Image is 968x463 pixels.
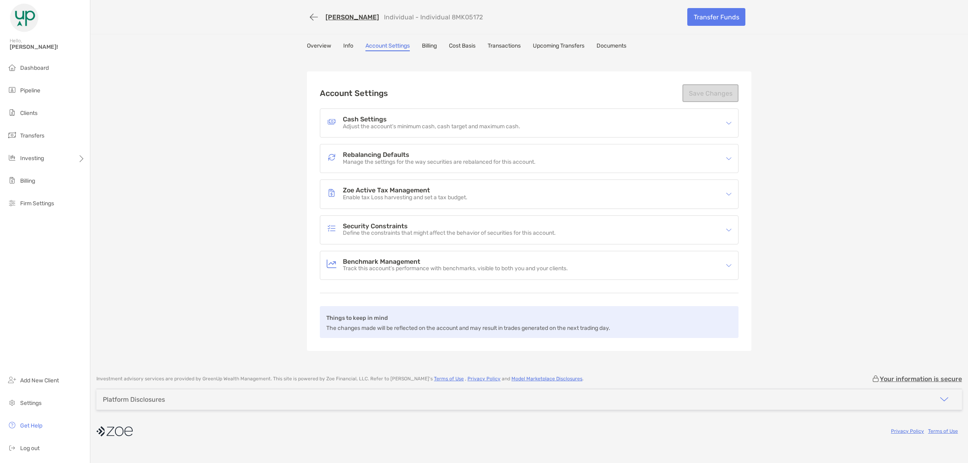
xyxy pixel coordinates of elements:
[7,398,17,407] img: settings icon
[320,180,738,208] div: icon arrowZoe Active Tax ManagementZoe Active Tax ManagementEnable tax Loss harvesting and set a ...
[20,110,38,117] span: Clients
[343,223,556,230] h4: Security Constraints
[343,42,353,51] a: Info
[726,263,732,268] img: icon arrow
[343,116,520,123] h4: Cash Settings
[96,422,133,440] img: company logo
[7,85,17,95] img: pipeline icon
[325,13,379,21] a: [PERSON_NAME]
[7,63,17,72] img: dashboard icon
[467,376,501,382] a: Privacy Policy
[20,87,40,94] span: Pipeline
[20,132,44,139] span: Transfers
[687,8,745,26] a: Transfer Funds
[327,188,336,198] img: Zoe Active Tax Management
[533,42,584,51] a: Upcoming Transfers
[327,117,336,127] img: Cash Settings
[7,198,17,208] img: firm-settings icon
[343,230,556,237] p: Define the constraints that might affect the behavior of securities for this account.
[511,376,582,382] a: Model Marketplace Disclosures
[343,159,536,166] p: Manage the settings for the way securities are rebalanced for this account.
[880,375,962,383] p: Your information is secure
[434,376,464,382] a: Terms of Use
[7,443,17,453] img: logout icon
[10,3,39,32] img: Zoe Logo
[343,123,520,130] p: Adjust the account’s minimum cash, cash target and maximum cash.
[320,251,738,279] div: icon arrowBenchmark ManagementBenchmark ManagementTrack this account’s performance with benchmark...
[939,394,949,404] img: icon arrow
[307,42,331,51] a: Overview
[726,191,732,197] img: icon arrow
[488,42,521,51] a: Transactions
[327,152,336,162] img: Rebalancing Defaults
[7,175,17,185] img: billing icon
[320,109,738,137] div: icon arrowCash SettingsCash SettingsAdjust the account’s minimum cash, cash target and maximum cash.
[326,315,388,321] b: Things to keep in mind
[10,44,85,50] span: [PERSON_NAME]!
[7,130,17,140] img: transfers icon
[103,396,165,403] div: Platform Disclosures
[327,259,336,269] img: Benchmark Management
[327,223,336,233] img: Security Constraints
[20,200,54,207] span: Firm Settings
[20,445,40,452] span: Log out
[20,65,49,71] span: Dashboard
[726,120,732,126] img: icon arrow
[7,375,17,385] img: add_new_client icon
[20,377,59,384] span: Add New Client
[343,187,467,194] h4: Zoe Active Tax Management
[384,13,483,21] p: Individual - Individual 8MK05172
[726,156,732,161] img: icon arrow
[7,108,17,117] img: clients icon
[20,155,44,162] span: Investing
[20,422,42,429] span: Get Help
[449,42,476,51] a: Cost Basis
[96,376,584,382] p: Investment advisory services are provided by GreenUp Wealth Management . This site is powered by ...
[343,152,536,159] h4: Rebalancing Defaults
[891,428,924,434] a: Privacy Policy
[343,265,568,272] p: Track this account’s performance with benchmarks, visible to both you and your clients.
[326,323,610,333] p: The changes made will be reflected on the account and may result in trades generated on the next ...
[20,177,35,184] span: Billing
[422,42,437,51] a: Billing
[20,400,42,407] span: Settings
[365,42,410,51] a: Account Settings
[343,259,568,265] h4: Benchmark Management
[320,144,738,173] div: icon arrowRebalancing DefaultsRebalancing DefaultsManage the settings for the way securities are ...
[726,227,732,233] img: icon arrow
[320,88,388,98] h2: Account Settings
[7,153,17,163] img: investing icon
[597,42,626,51] a: Documents
[928,428,958,434] a: Terms of Use
[320,216,738,244] div: icon arrowSecurity ConstraintsSecurity ConstraintsDefine the constraints that might affect the be...
[7,420,17,430] img: get-help icon
[343,194,467,201] p: Enable tax Loss harvesting and set a tax budget.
